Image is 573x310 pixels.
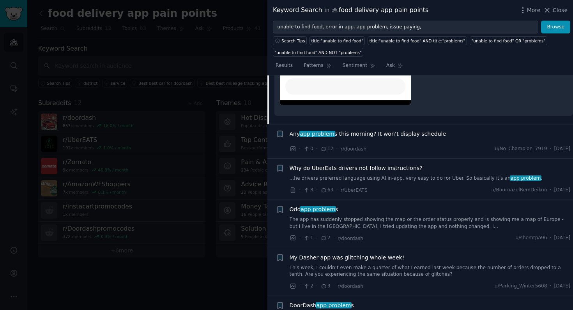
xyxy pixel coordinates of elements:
[299,145,301,153] span: ·
[303,283,313,290] span: 2
[316,282,318,290] span: ·
[470,36,547,45] a: "unable to find food" OR "problems"
[519,6,541,14] button: More
[495,283,547,290] span: u/Parking_Winter5608
[550,283,552,290] span: ·
[320,235,330,242] span: 2
[336,186,338,194] span: ·
[492,187,547,194] span: u/BournazelRemDeikun
[299,186,301,194] span: ·
[290,264,571,278] a: This week, I couldn’t even make a quarter of what I earned last week because the number of orders...
[290,216,571,230] a: The app has suddenly stopped showing the map or the order status properly and is showing me a map...
[320,187,333,194] span: 63
[320,283,330,290] span: 3
[303,145,313,152] span: 0
[338,236,363,241] span: r/doordash
[368,36,467,45] a: title:"unable to find food" AND title:"problems"
[553,6,568,14] span: Close
[309,36,365,45] a: title:"unable to find food"
[299,131,335,137] span: app problem
[341,187,368,193] span: r/UberEATS
[343,62,367,69] span: Sentiment
[541,21,570,34] button: Browse
[336,145,338,153] span: ·
[340,60,378,75] a: Sentiment
[384,60,406,75] a: Ask
[370,38,465,44] div: title:"unable to find food" AND title:"problems"
[290,205,338,214] span: Odd s
[515,235,547,242] span: u/shemtpa96
[290,301,354,310] a: DoorDashapp problems
[338,284,363,289] span: r/doordash
[316,186,318,194] span: ·
[495,145,547,152] span: u/No_Champion_7919
[290,164,423,172] a: Why do UberEats drivers not follow instructions?
[510,175,541,181] span: app problem
[316,302,352,308] span: app problem
[311,38,363,44] div: title:"unable to find food"
[527,6,541,14] span: More
[273,48,363,57] a: "unable to find food" AND NOT "problems"
[333,282,335,290] span: ·
[299,282,301,290] span: ·
[275,50,362,55] div: "unable to find food" AND NOT "problems"
[301,60,334,75] a: Patterns
[290,205,338,214] a: Oddapp problems
[300,206,336,212] span: app problem
[550,235,552,242] span: ·
[341,146,366,152] span: r/doordash
[290,130,446,138] span: Any s this morning? It won’t display schedule
[299,234,301,242] span: ·
[276,62,293,69] span: Results
[290,301,354,310] span: DoorDash s
[554,145,570,152] span: [DATE]
[550,187,552,194] span: ·
[303,235,313,242] span: 1
[554,187,570,194] span: [DATE]
[273,5,428,15] div: Keyword Search food delivery app pain points
[273,36,307,45] button: Search Tips
[543,6,568,14] button: Close
[554,283,570,290] span: [DATE]
[316,234,318,242] span: ·
[320,145,333,152] span: 12
[290,254,405,262] a: My Dasher app was glitching whole week!
[304,62,323,69] span: Patterns
[550,145,552,152] span: ·
[273,60,295,75] a: Results
[333,234,335,242] span: ·
[290,130,446,138] a: Anyapp problems this morning? It won’t display schedule
[325,7,329,14] span: in
[303,187,313,194] span: 8
[290,175,571,182] a: ...he drivers preferred language using AI in-app, very easy to do for Uber. So basically it's ana...
[281,38,305,44] span: Search Tips
[273,21,538,34] input: Try a keyword related to your business
[386,62,395,69] span: Ask
[471,38,545,44] div: "unable to find food" OR "problems"
[316,145,318,153] span: ·
[554,235,570,242] span: [DATE]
